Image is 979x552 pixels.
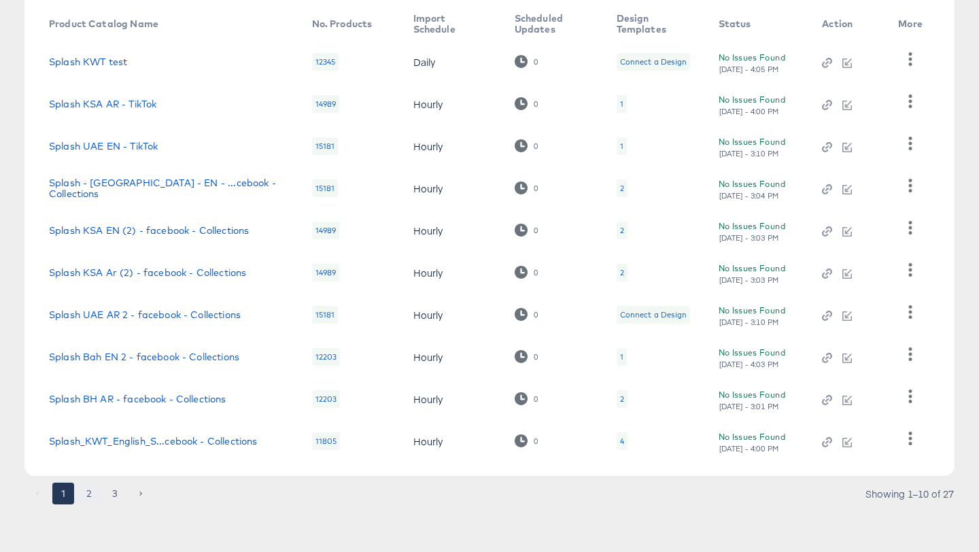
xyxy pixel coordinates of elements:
[617,53,690,71] div: Connect a Design
[78,483,100,504] button: Go to page 2
[533,99,538,109] div: 0
[617,137,627,155] div: 1
[49,18,158,29] div: Product Catalog Name
[515,97,538,110] div: 0
[533,310,538,320] div: 0
[312,53,339,71] div: 12345
[620,183,624,194] div: 2
[620,99,623,109] div: 1
[49,141,158,152] a: Splash UAE EN - TikTok
[104,483,126,504] button: Go to page 3
[402,420,504,462] td: Hourly
[402,252,504,294] td: Hourly
[617,264,628,281] div: 2
[620,351,623,362] div: 1
[620,225,624,236] div: 2
[402,41,504,83] td: Daily
[402,125,504,167] td: Hourly
[312,95,340,113] div: 14989
[402,294,504,336] td: Hourly
[312,390,341,408] div: 12203
[617,222,628,239] div: 2
[49,177,285,199] a: Splash - [GEOGRAPHIC_DATA] - EN - ...cebook - Collections
[811,8,887,41] th: Action
[515,308,538,321] div: 0
[533,394,538,404] div: 0
[515,434,538,447] div: 0
[515,266,538,279] div: 0
[533,184,538,193] div: 0
[49,267,246,278] a: Splash KSA Ar (2) - facebook - Collections
[515,224,538,237] div: 0
[312,348,341,366] div: 12203
[865,489,955,498] div: Showing 1–10 of 27
[617,95,627,113] div: 1
[49,394,226,404] a: Splash BH AR - facebook - Collections
[617,306,690,324] div: Connect a Design
[620,56,687,67] div: Connect a Design
[24,483,154,504] nav: pagination navigation
[130,483,152,504] button: Go to next page
[515,182,538,194] div: 0
[49,309,241,320] a: Splash UAE AR 2 - facebook - Collections
[49,56,127,67] a: Splash KWT test
[402,167,504,209] td: Hourly
[312,264,340,281] div: 14989
[312,137,339,155] div: 15181
[708,8,811,41] th: Status
[617,348,627,366] div: 1
[312,432,341,450] div: 11805
[515,55,538,68] div: 0
[312,179,339,197] div: 15181
[402,336,504,378] td: Hourly
[515,139,538,152] div: 0
[617,13,691,35] div: Design Templates
[402,209,504,252] td: Hourly
[49,225,249,236] a: Splash KSA EN (2) - facebook - Collections
[402,83,504,125] td: Hourly
[620,141,623,152] div: 1
[533,57,538,67] div: 0
[533,352,538,362] div: 0
[402,378,504,420] td: Hourly
[887,8,939,41] th: More
[413,13,487,35] div: Import Schedule
[312,18,373,29] div: No. Products
[617,432,628,450] div: 4
[312,306,339,324] div: 15181
[533,268,538,277] div: 0
[533,141,538,151] div: 0
[533,436,538,446] div: 0
[620,436,624,447] div: 4
[620,394,624,404] div: 2
[49,351,239,362] a: Splash Bah EN 2 - facebook - Collections
[515,350,538,363] div: 0
[515,13,589,35] div: Scheduled Updates
[620,267,624,278] div: 2
[617,179,628,197] div: 2
[620,309,687,320] div: Connect a Design
[617,390,628,408] div: 2
[533,226,538,235] div: 0
[312,222,340,239] div: 14989
[52,483,74,504] button: page 1
[49,99,156,109] a: Splash KSA AR - TikTok
[515,392,538,405] div: 0
[49,436,257,447] a: Splash_KWT_English_S...cebook - Collections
